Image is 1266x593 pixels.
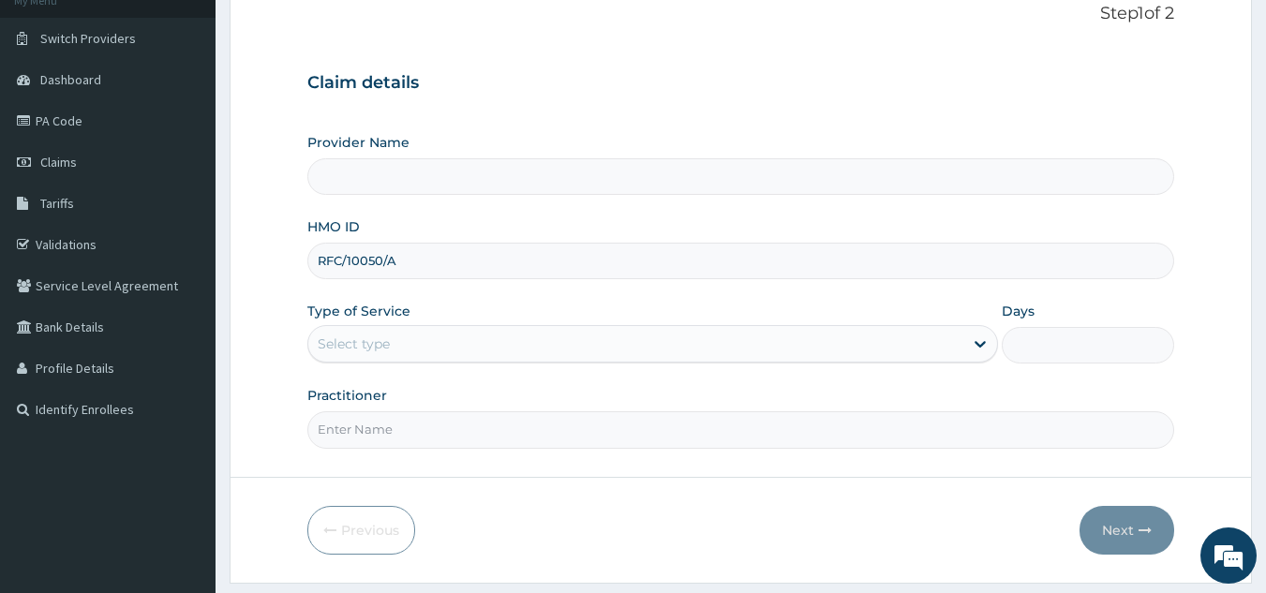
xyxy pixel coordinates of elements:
span: Claims [40,154,77,170]
button: Next [1080,506,1174,555]
input: Enter HMO ID [307,243,1175,279]
textarea: Type your message and hit 'Enter' [9,394,357,460]
span: Dashboard [40,71,101,88]
label: Provider Name [307,133,410,152]
span: Switch Providers [40,30,136,47]
span: Tariffs [40,195,74,212]
h3: Claim details [307,73,1175,94]
span: We're online! [109,177,259,366]
label: Practitioner [307,386,387,405]
label: Type of Service [307,302,410,320]
div: Minimize live chat window [307,9,352,54]
p: Step 1 of 2 [307,4,1175,24]
button: Previous [307,506,415,555]
label: Days [1002,302,1035,320]
div: Chat with us now [97,105,315,129]
input: Enter Name [307,411,1175,448]
div: Select type [318,334,390,353]
img: d_794563401_company_1708531726252_794563401 [35,94,76,141]
label: HMO ID [307,217,360,236]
